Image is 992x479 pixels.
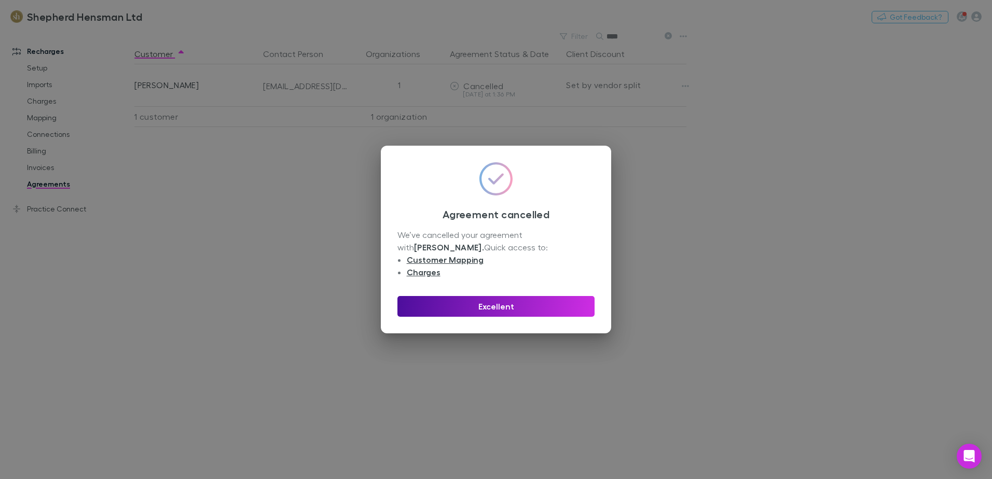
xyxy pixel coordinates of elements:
a: Charges [407,267,440,277]
h3: Agreement cancelled [397,208,595,220]
a: Customer Mapping [407,255,484,265]
img: GradientCheckmarkIcon.svg [479,162,513,195]
button: Excellent [397,296,595,317]
div: We’ve cancelled your agreement with Quick access to: [397,229,595,279]
div: Open Intercom Messenger [957,444,982,469]
strong: [PERSON_NAME] . [414,242,484,252]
